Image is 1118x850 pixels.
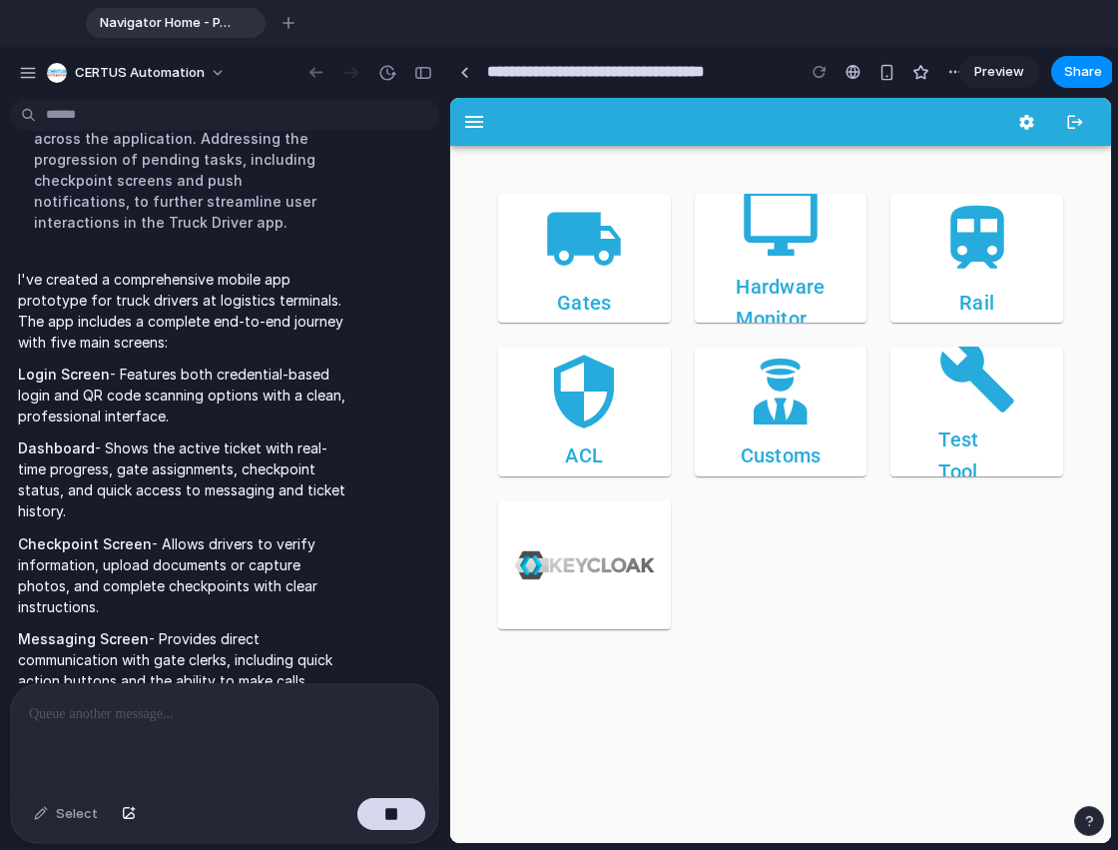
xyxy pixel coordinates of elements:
[1064,62,1102,82] span: Share
[18,628,351,691] p: - Provides direct communication with gate clerks, including quick action buttons and the ability ...
[75,63,205,83] span: CERTUS Automation
[959,56,1039,88] a: Preview
[18,533,351,617] p: - Allows drivers to verify information, upload documents or capture photos, and complete checkpoi...
[18,269,351,353] p: I've created a comprehensive mobile app prototype for truck drivers at logistics terminals. The a...
[92,13,234,33] span: Navigator Home - PASS NXT with Icons
[1051,56,1115,88] button: Share
[18,535,152,552] strong: Checkpoint Screen
[18,364,351,426] p: - Features both credential-based login and QR code scanning options with a clean, professional in...
[974,62,1024,82] span: Preview
[107,189,161,221] h4: Gates
[509,189,544,221] h4: Rail
[18,366,110,383] strong: Login Screen
[64,419,205,515] img: keycloak-logo-Bgyo5sG0.png
[290,342,371,374] h4: Customs
[18,439,95,456] strong: Dashboard
[115,342,153,374] h4: ACL
[488,326,565,390] h4: Test Tool
[18,630,149,647] strong: Messaging Screen
[86,8,266,38] div: Navigator Home - PASS NXT with Icons
[285,173,374,237] h4: Hardware Monitor
[39,57,236,89] button: CERTUS Automation
[18,437,351,521] p: - Shows the active ticket with real-time progress, gate assignments, checkpoint status, and quick...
